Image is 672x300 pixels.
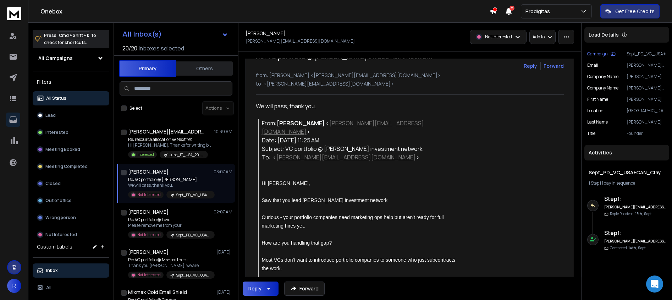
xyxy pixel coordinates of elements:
p: 03:07 AM [214,169,232,175]
button: Not Interested [33,228,109,242]
p: All [46,285,51,290]
p: [DATE] [216,249,232,255]
p: [PERSON_NAME][EMAIL_ADDRESS][DOMAIN_NAME] [627,62,666,68]
div: Forward [544,62,564,70]
h1: All Inbox(s) [122,31,162,38]
p: Re: VC portfolio @ [PERSON_NAME] [128,177,213,182]
div: Reply [248,285,261,292]
button: Closed [33,176,109,191]
span: 20 / 20 [122,44,137,53]
p: title [587,131,595,136]
p: Sept_PD_VC_USA+CAN_Clay [627,51,666,57]
span: Hi [PERSON_NAME], [262,180,310,186]
h1: [PERSON_NAME] [128,168,169,175]
button: All Campaigns [33,51,109,65]
p: Lead [45,113,56,118]
h6: [PERSON_NAME][EMAIL_ADDRESS][DOMAIN_NAME] [604,239,666,244]
div: Open Intercom Messenger [646,276,663,293]
h1: [PERSON_NAME][EMAIL_ADDRESS][DOMAIN_NAME] [128,128,206,135]
button: All [33,280,109,295]
h1: Mixmax Cold Email Shield [128,289,187,296]
p: [PERSON_NAME] [627,97,666,102]
div: | [589,180,665,186]
p: All Status [46,96,66,101]
strong: [PERSON_NAME] [277,119,325,127]
p: Get Free Credits [615,8,655,15]
p: Campaign [587,51,608,57]
p: Not Interested [485,34,512,40]
p: location [587,108,604,114]
p: [PERSON_NAME] Investment Network [627,74,666,80]
p: [PERSON_NAME] investment network [627,85,666,91]
button: Wrong person [33,211,109,225]
p: Sept_PD_VC_USA+CAN_Clay [176,192,210,198]
p: [PERSON_NAME][EMAIL_ADDRESS][DOMAIN_NAME] [246,38,355,44]
a: [PERSON_NAME][EMAIL_ADDRESS][DOMAIN_NAME] [276,153,416,161]
span: Cmd + Shift + k [58,31,90,39]
p: Press to check for shortcuts. [44,32,96,46]
p: Last Name [587,119,608,125]
span: < > [262,119,424,136]
h6: Step 1 : [604,229,666,237]
p: Sept_PD_VC_USA+CAN_Clay [176,233,210,238]
p: from: [PERSON_NAME] <[PERSON_NAME][EMAIL_ADDRESS][DOMAIN_NAME]> [256,72,564,79]
p: June_IT_USA_20-500_Growth_VP_HEAD_DIRECTOR [170,152,204,158]
p: Interested [45,130,68,135]
p: Reply Received [610,211,652,217]
p: Inbox [46,268,58,273]
button: Reply [243,282,279,296]
p: Not Interested [137,192,161,197]
button: Inbox [33,263,109,278]
button: Others [176,61,233,76]
p: Hi [PERSON_NAME], Thanks for writing back. Kindly [128,142,213,148]
button: Meeting Completed [33,159,109,174]
h1: Sept_PD_VC_USA+CAN_Clay [589,169,665,176]
button: Reply [524,62,537,70]
span: Saw that you lead [PERSON_NAME] investment network [262,197,388,203]
p: First Name [587,97,608,102]
p: Re: resource allocation @ Nextnet [128,137,213,142]
p: Lead Details [589,31,619,38]
h1: [PERSON_NAME] [128,208,169,216]
button: Forward [284,282,325,296]
p: [PERSON_NAME] [627,119,666,125]
p: 10:39 AM [214,129,232,135]
h3: Inboxes selected [139,44,184,53]
p: to: <[PERSON_NAME][EMAIL_ADDRESS][DOMAIN_NAME]> [256,80,564,87]
p: [GEOGRAPHIC_DATA], [US_STATE], [GEOGRAPHIC_DATA] [627,108,666,114]
a: [PERSON_NAME][EMAIL_ADDRESS][DOMAIN_NAME] [262,119,424,136]
button: All Inbox(s) [117,27,234,41]
button: R [7,279,21,293]
button: Campaign [587,51,616,57]
p: Meeting Booked [45,147,80,152]
button: All Status [33,91,109,105]
div: Activities [584,145,669,160]
button: Meeting Booked [33,142,109,157]
p: Sept_PD_VC_USA+CAN_Clay [176,273,210,278]
span: 15th, Sept [635,211,652,216]
h6: [PERSON_NAME][EMAIL_ADDRESS][DOMAIN_NAME] [604,204,666,210]
p: Prodigitas [525,8,553,15]
h1: [PERSON_NAME] [246,30,286,37]
p: Re: VC portfolio @ Ms+partners [128,257,213,263]
p: Please remove me from your [128,223,213,228]
span: 1 day in sequence [602,180,635,186]
p: Re: VC portfolio @ Love [128,217,213,223]
p: Meeting Completed [45,164,88,169]
h1: Onebox [40,7,490,16]
button: Lead [33,108,109,122]
p: Add to [533,34,545,40]
p: Wrong person [45,215,76,220]
p: Out of office [45,198,72,203]
h3: Custom Labels [37,243,72,250]
span: 2 [509,6,514,11]
h1: All Campaigns [38,55,73,62]
label: Select [130,105,142,111]
button: Primary [119,60,176,77]
span: Curious - your portfolio companies need marketing ops help but aren't ready for full marketing hi... [262,214,445,229]
p: Not Interested [137,232,161,238]
p: Interested [137,152,154,157]
h1: [PERSON_NAME] [128,249,169,256]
